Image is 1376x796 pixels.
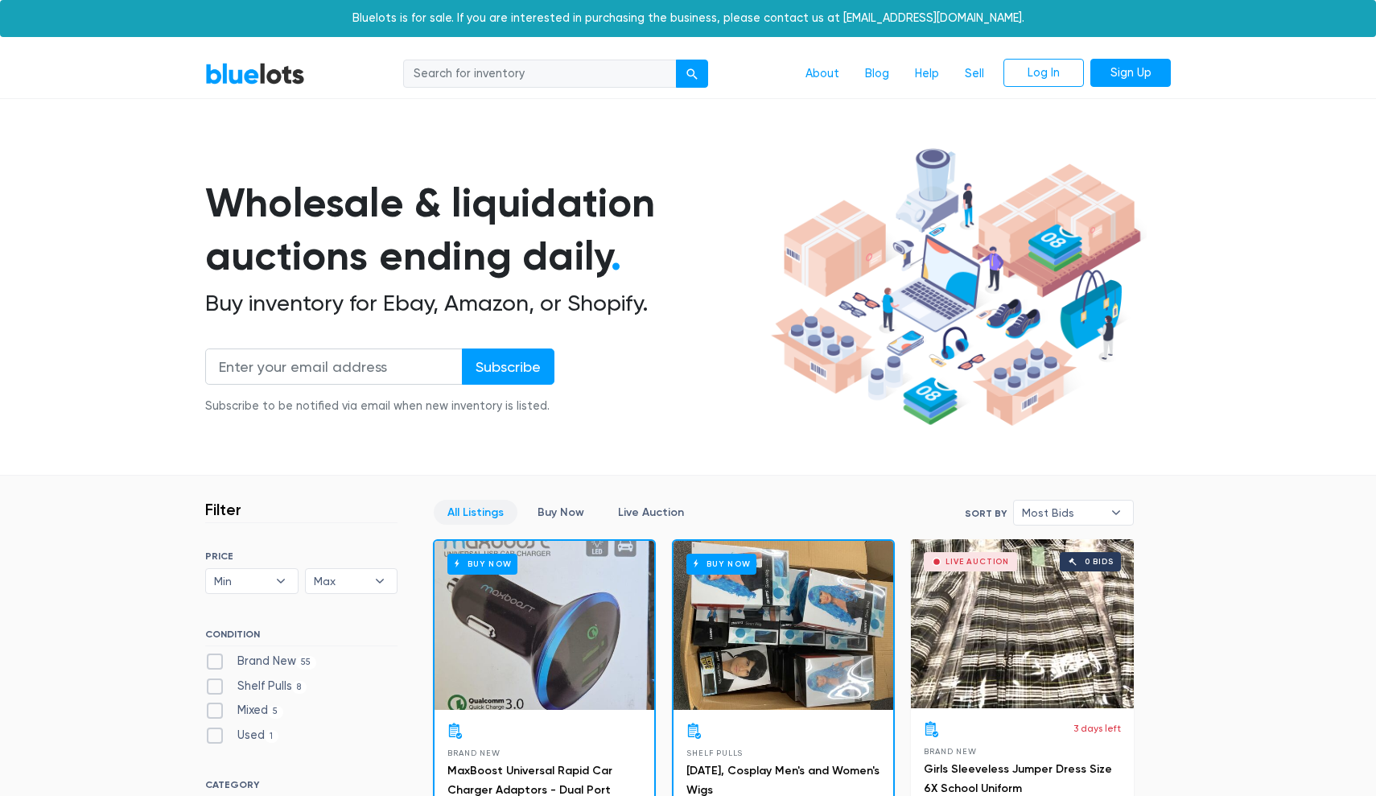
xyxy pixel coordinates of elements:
[674,541,893,710] a: Buy Now
[1099,501,1133,525] b: ▾
[205,678,307,695] label: Shelf Pulls
[205,551,398,562] h6: PRICE
[965,506,1007,521] label: Sort By
[434,500,517,525] a: All Listings
[447,749,500,757] span: Brand New
[1085,558,1114,566] div: 0 bids
[952,59,997,89] a: Sell
[205,290,765,317] h2: Buy inventory for Ebay, Amazon, or Shopify.
[1022,501,1102,525] span: Most Bids
[911,539,1134,708] a: Live Auction 0 bids
[264,569,298,593] b: ▾
[686,749,743,757] span: Shelf Pulls
[214,569,267,593] span: Min
[296,656,316,669] span: 55
[924,762,1112,795] a: Girls Sleeveless Jumper Dress Size 6X School Uniform
[902,59,952,89] a: Help
[447,554,517,574] h6: Buy Now
[205,62,305,85] a: BlueLots
[205,727,278,744] label: Used
[1090,59,1171,88] a: Sign Up
[205,176,765,283] h1: Wholesale & liquidation auctions ending daily
[363,569,397,593] b: ▾
[686,554,756,574] h6: Buy Now
[524,500,598,525] a: Buy Now
[852,59,902,89] a: Blog
[403,60,677,89] input: Search for inventory
[793,59,852,89] a: About
[205,500,241,519] h3: Filter
[292,681,307,694] span: 8
[924,747,976,756] span: Brand New
[205,349,463,385] input: Enter your email address
[205,653,316,670] label: Brand New
[205,629,398,646] h6: CONDITION
[611,232,621,280] span: .
[1073,721,1121,736] p: 3 days left
[765,141,1147,434] img: hero-ee84e7d0318cb26816c560f6b4441b76977f77a177738b4e94f68c95b2b83dbb.png
[205,702,283,720] label: Mixed
[462,349,554,385] input: Subscribe
[265,730,278,743] span: 1
[945,558,1009,566] div: Live Auction
[314,569,367,593] span: Max
[205,398,554,415] div: Subscribe to be notified via email when new inventory is listed.
[435,541,654,710] a: Buy Now
[1003,59,1084,88] a: Log In
[268,706,283,719] span: 5
[604,500,698,525] a: Live Auction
